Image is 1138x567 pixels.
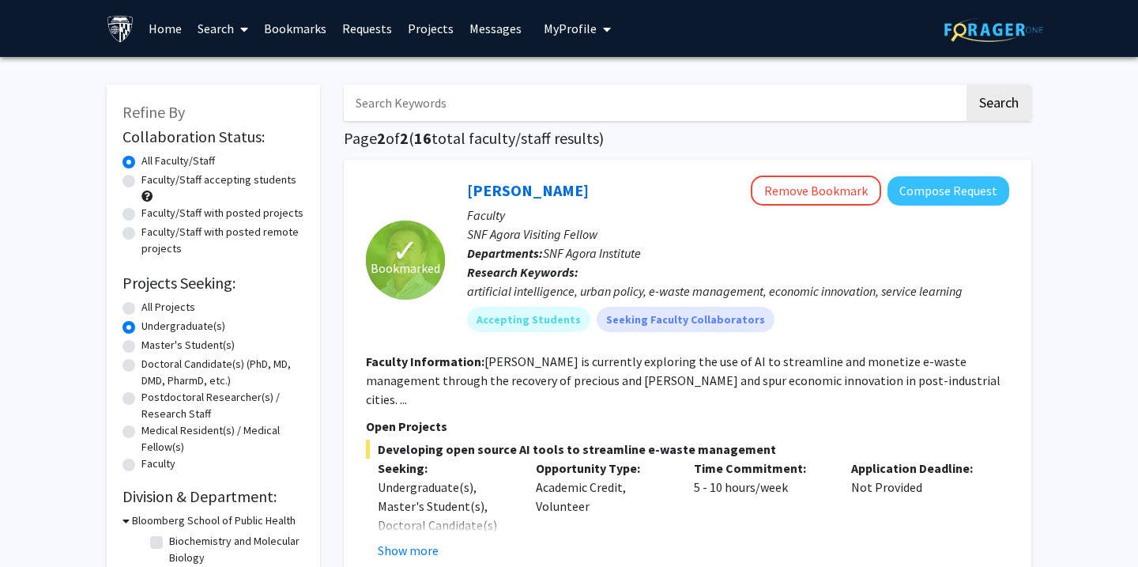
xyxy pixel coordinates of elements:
[141,172,296,188] label: Faculty/Staff accepting students
[597,307,774,332] mat-chip: Seeking Faculty Collaborators
[467,307,590,332] mat-chip: Accepting Students
[141,455,175,472] label: Faculty
[141,422,304,455] label: Medical Resident(s) / Medical Fellow(s)
[122,127,304,146] h2: Collaboration Status:
[256,1,334,56] a: Bookmarks
[543,245,641,261] span: SNF Agora Institute
[682,459,840,560] div: 5 - 10 hours/week
[467,264,578,280] b: Research Keywords:
[344,85,964,121] input: Search Keywords
[141,224,304,257] label: Faculty/Staff with posted remote projects
[141,153,215,169] label: All Faculty/Staff
[378,541,439,560] button: Show more
[132,512,296,529] h3: Bloomberg School of Public Health
[122,274,304,293] h2: Projects Seeking:
[694,459,828,478] p: Time Commitment:
[536,459,670,478] p: Opportunity Type:
[467,245,543,261] b: Departments:
[141,389,304,422] label: Postdoctoral Researcher(s) / Research Staff
[524,459,682,560] div: Academic Credit, Volunteer
[141,356,304,389] label: Doctoral Candidate(s) (PhD, MD, DMD, PharmD, etc.)
[944,17,1043,42] img: ForagerOne Logo
[366,353,484,369] b: Faculty Information:
[839,459,997,560] div: Not Provided
[141,205,303,221] label: Faculty/Staff with posted projects
[467,180,589,200] a: [PERSON_NAME]
[107,15,134,43] img: Johns Hopkins University Logo
[344,129,1031,148] h1: Page of ( total faculty/staff results)
[334,1,400,56] a: Requests
[366,417,1009,436] p: Open Projects
[377,128,386,148] span: 2
[467,206,1009,225] p: Faculty
[141,1,190,56] a: Home
[169,533,300,566] label: Biochemistry and Molecular Biology
[400,128,409,148] span: 2
[378,459,512,478] p: Seeking:
[141,299,195,316] label: All Projects
[371,259,440,278] span: Bookmarked
[400,1,462,56] a: Projects
[122,487,304,506] h2: Division & Department:
[141,318,225,335] label: Undergraduate(s)
[467,282,1009,301] div: artificial intelligence, urban policy, e-waste management, economic innovation, service learning
[462,1,529,56] a: Messages
[366,353,1000,407] fg-read-more: [PERSON_NAME] is currently exploring the use of AI to streamline and monetize e-waste management ...
[414,128,431,148] span: 16
[190,1,256,56] a: Search
[544,21,597,36] span: My Profile
[887,176,1009,206] button: Compose Request to David Park
[851,459,985,478] p: Application Deadline:
[467,225,1009,244] p: SNF Agora Visiting Fellow
[366,440,1009,459] span: Developing open source AI tools to streamline e-waste management
[392,243,419,259] span: ✓
[967,85,1031,121] button: Search
[751,176,881,206] button: Remove Bookmark
[122,102,185,122] span: Refine By
[141,337,235,353] label: Master's Student(s)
